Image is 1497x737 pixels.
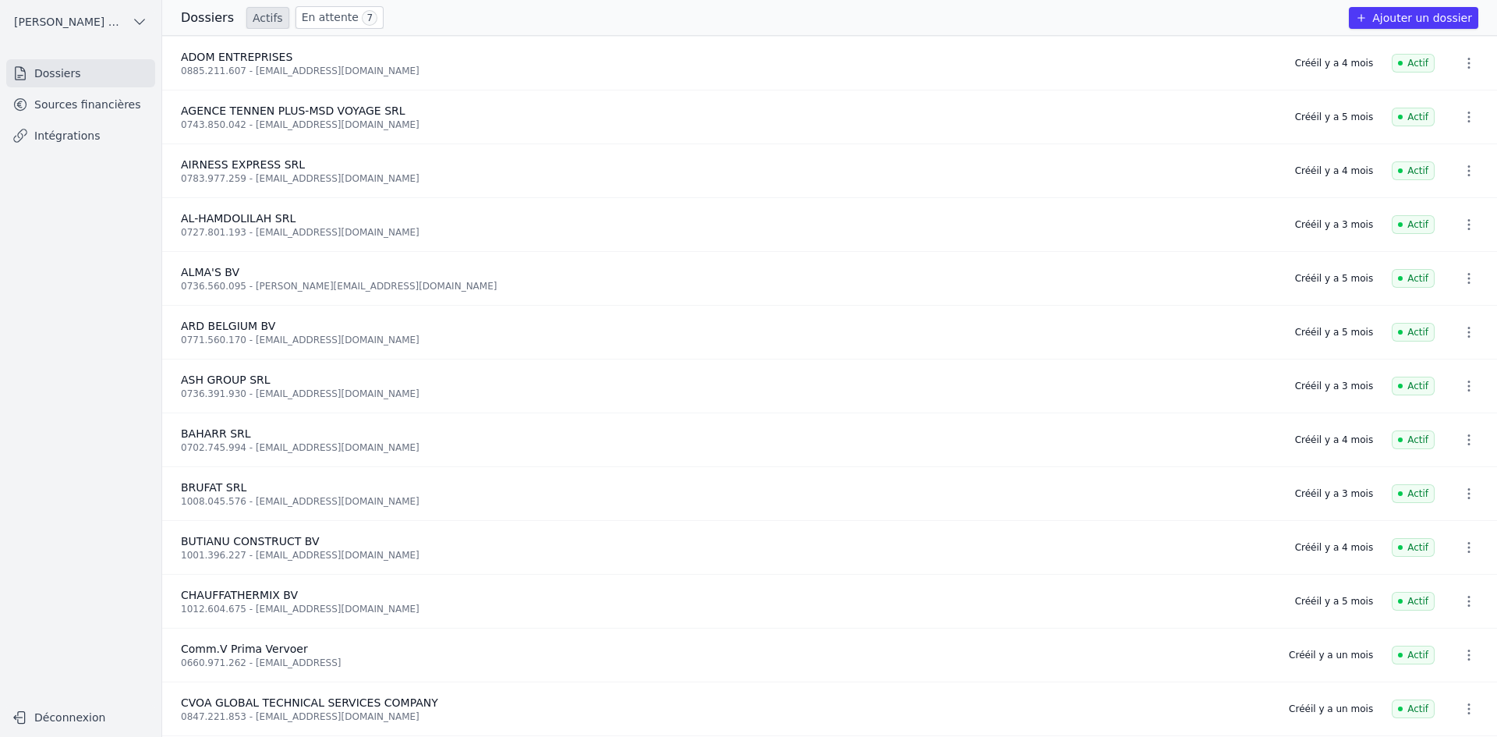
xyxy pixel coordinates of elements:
span: 7 [362,10,377,26]
div: Créé il y a 3 mois [1295,380,1373,392]
div: 0743.850.042 - [EMAIL_ADDRESS][DOMAIN_NAME] [181,119,1276,131]
div: 0847.221.853 - [EMAIL_ADDRESS][DOMAIN_NAME] [181,710,1270,723]
span: AGENCE TENNEN PLUS-MSD VOYAGE SRL [181,105,405,117]
div: Créé il y a un mois [1289,649,1373,661]
span: Actif [1392,377,1435,395]
div: 0736.391.930 - [EMAIL_ADDRESS][DOMAIN_NAME] [181,388,1276,400]
div: Créé il y a 5 mois [1295,595,1373,608]
span: Actif [1392,323,1435,342]
div: 0736.560.095 - [PERSON_NAME][EMAIL_ADDRESS][DOMAIN_NAME] [181,280,1276,292]
div: Créé il y a 4 mois [1295,541,1373,554]
span: Actif [1392,161,1435,180]
button: Ajouter un dossier [1349,7,1478,29]
div: 0727.801.193 - [EMAIL_ADDRESS][DOMAIN_NAME] [181,226,1276,239]
span: Actif [1392,215,1435,234]
a: Actifs [246,7,289,29]
span: Comm.V Prima Vervoer [181,643,308,655]
a: Intégrations [6,122,155,150]
a: Dossiers [6,59,155,87]
div: Créé il y a 4 mois [1295,57,1373,69]
button: Déconnexion [6,705,155,730]
span: Actif [1392,54,1435,73]
div: 1001.396.227 - [EMAIL_ADDRESS][DOMAIN_NAME] [181,549,1276,562]
span: Actif [1392,269,1435,288]
span: BRUFAT SRL [181,481,246,494]
span: ARD BELGIUM BV [181,320,275,332]
span: Actif [1392,646,1435,664]
div: Créé il y a 3 mois [1295,218,1373,231]
div: Créé il y a 4 mois [1295,165,1373,177]
div: Créé il y a 5 mois [1295,272,1373,285]
div: 0660.971.262 - [EMAIL_ADDRESS] [181,657,1270,669]
span: Actif [1392,700,1435,718]
div: 0885.211.607 - [EMAIL_ADDRESS][DOMAIN_NAME] [181,65,1276,77]
a: Sources financières [6,90,155,119]
h3: Dossiers [181,9,234,27]
span: Actif [1392,431,1435,449]
div: Créé il y a 3 mois [1295,487,1373,500]
span: BAHARR SRL [181,427,251,440]
div: 0771.560.170 - [EMAIL_ADDRESS][DOMAIN_NAME] [181,334,1276,346]
div: Créé il y a 5 mois [1295,111,1373,123]
span: BUTIANU CONSTRUCT BV [181,535,320,547]
div: Créé il y a 4 mois [1295,434,1373,446]
span: Actif [1392,108,1435,126]
span: AL-HAMDOLILAH SRL [181,212,296,225]
span: ASH GROUP SRL [181,374,271,386]
a: En attente 7 [296,6,384,29]
div: Créé il y a 5 mois [1295,326,1373,338]
span: [PERSON_NAME] ET PARTNERS SRL [14,14,126,30]
span: Actif [1392,592,1435,611]
button: [PERSON_NAME] ET PARTNERS SRL [6,9,155,34]
span: AIRNESS EXPRESS SRL [181,158,305,171]
div: 0783.977.259 - [EMAIL_ADDRESS][DOMAIN_NAME] [181,172,1276,185]
div: Créé il y a un mois [1289,703,1373,715]
div: 1008.045.576 - [EMAIL_ADDRESS][DOMAIN_NAME] [181,495,1276,508]
span: CHAUFFATHERMIX BV [181,589,298,601]
div: 0702.745.994 - [EMAIL_ADDRESS][DOMAIN_NAME] [181,441,1276,454]
span: CVOA GLOBAL TECHNICAL SERVICES COMPANY [181,696,438,709]
div: 1012.604.675 - [EMAIL_ADDRESS][DOMAIN_NAME] [181,603,1276,615]
span: Actif [1392,484,1435,503]
span: Actif [1392,538,1435,557]
span: ADOM ENTREPRISES [181,51,292,63]
span: ALMA'S BV [181,266,239,278]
